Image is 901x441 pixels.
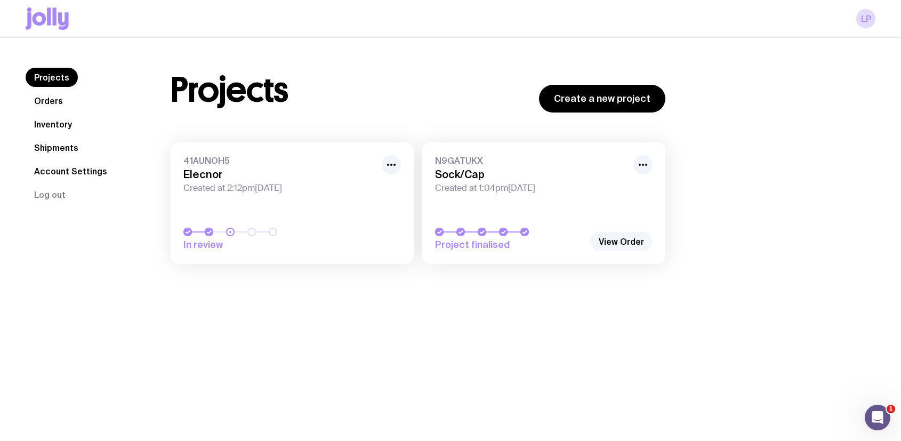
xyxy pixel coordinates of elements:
[856,9,875,28] a: LP
[435,155,627,166] span: N9GATUKX
[183,155,375,166] span: 41AUNOH5
[435,168,627,181] h3: Sock/Cap
[26,91,71,110] a: Orders
[26,68,78,87] a: Projects
[26,162,116,181] a: Account Settings
[183,183,375,194] span: Created at 2:12pm[DATE]
[26,185,74,204] button: Log out
[183,168,375,181] h3: Elecnor
[590,232,653,251] a: View Order
[183,238,333,251] span: In review
[422,142,665,264] a: N9GATUKXSock/CapCreated at 1:04pm[DATE]Project finalised
[865,405,890,430] iframe: Intercom live chat
[26,115,81,134] a: Inventory
[887,405,895,413] span: 1
[435,183,627,194] span: Created at 1:04pm[DATE]
[539,85,665,113] a: Create a new project
[26,138,87,157] a: Shipments
[171,73,288,107] h1: Projects
[435,238,584,251] span: Project finalised
[171,142,414,264] a: 41AUNOH5ElecnorCreated at 2:12pm[DATE]In review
